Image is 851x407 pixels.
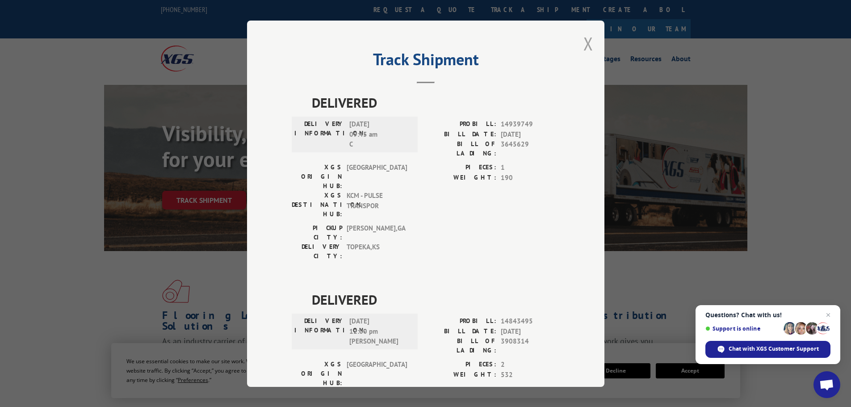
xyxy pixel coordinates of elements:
label: BILL OF LADING: [426,336,496,355]
span: 3908314 [501,336,560,355]
span: 14843495 [501,316,560,327]
span: 2 [501,360,560,370]
span: Chat with XGS Customer Support [729,345,819,353]
span: 1 [501,163,560,173]
span: [GEOGRAPHIC_DATA] [347,360,407,388]
button: Close modal [583,32,593,55]
label: DELIVERY INFORMATION: [294,316,345,347]
span: DELIVERED [312,290,560,310]
label: XGS ORIGIN HUB: [292,163,342,191]
label: PICKUP CITY: [292,223,342,242]
label: WEIGHT: [426,172,496,183]
label: BILL OF LADING: [426,139,496,158]
span: [DATE] 09:45 am C [349,119,410,150]
label: BILL DATE: [426,129,496,139]
span: 3645629 [501,139,560,158]
label: WEIGHT: [426,369,496,380]
h2: Track Shipment [292,53,560,70]
span: DELIVERED [312,92,560,113]
label: PIECES: [426,360,496,370]
span: Questions? Chat with us! [705,311,830,319]
span: [DATE] [501,326,560,336]
a: Open chat [813,371,840,398]
span: Chat with XGS Customer Support [705,341,830,358]
label: PROBILL: [426,119,496,130]
label: XGS ORIGIN HUB: [292,360,342,388]
label: PROBILL: [426,316,496,327]
span: 14939749 [501,119,560,130]
span: Support is online [705,325,780,332]
span: [DATE] [501,129,560,139]
label: DELIVERY INFORMATION: [294,119,345,150]
span: [DATE] 12:00 pm [PERSON_NAME] [349,316,410,347]
span: [GEOGRAPHIC_DATA] [347,163,407,191]
label: XGS DESTINATION HUB: [292,191,342,219]
span: 532 [501,369,560,380]
label: BILL DATE: [426,326,496,336]
label: PIECES: [426,163,496,173]
span: TOPEKA , KS [347,242,407,261]
span: [PERSON_NAME] , GA [347,223,407,242]
span: KCM - PULSE TRANSPOR [347,191,407,219]
label: DELIVERY CITY: [292,242,342,261]
span: 190 [501,172,560,183]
